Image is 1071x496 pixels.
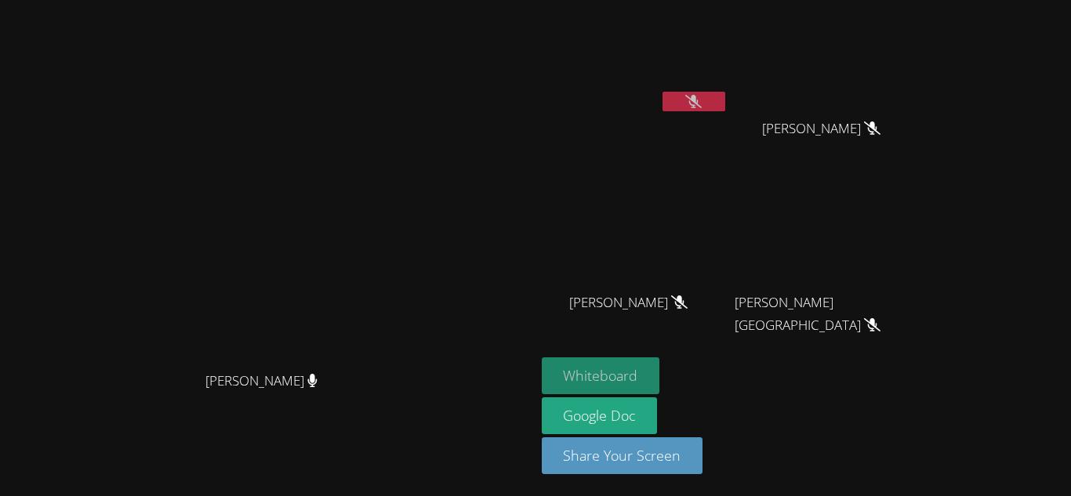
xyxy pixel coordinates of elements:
[542,357,660,394] button: Whiteboard
[735,291,909,337] span: [PERSON_NAME][GEOGRAPHIC_DATA]
[569,291,688,314] span: [PERSON_NAME]
[762,118,880,140] span: [PERSON_NAME]
[542,437,703,474] button: Share Your Screen
[542,397,658,434] a: Google Doc
[205,370,318,393] span: [PERSON_NAME]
